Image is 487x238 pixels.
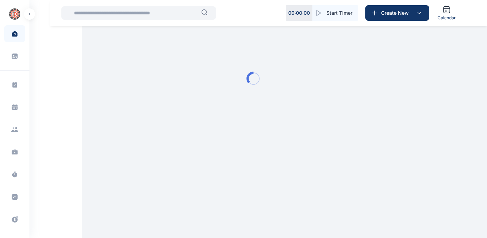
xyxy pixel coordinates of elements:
span: Create New [378,9,415,16]
p: 00 : 00 : 00 [288,9,310,16]
span: Start Timer [326,9,352,16]
a: Calendar [435,2,459,24]
button: Start Timer [312,5,358,21]
span: Calendar [438,15,456,21]
button: Create New [365,5,429,21]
